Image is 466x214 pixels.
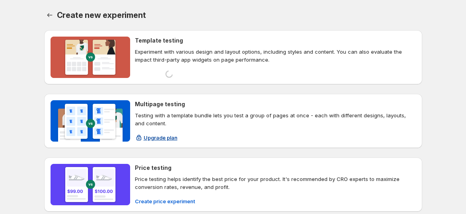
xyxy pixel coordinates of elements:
h4: Multipage testing [135,100,185,108]
h4: Price testing [135,164,172,172]
span: Create price experiment [135,197,195,205]
h4: Template testing [135,37,183,45]
span: Upgrade plan [144,134,177,142]
button: Create price experiment [130,195,200,208]
img: Price testing [51,164,130,205]
span: Create new experiment [57,10,146,20]
p: Price testing helps identify the best price for your product. It's recommended by CRO experts to ... [135,175,416,191]
button: Upgrade plan [130,131,182,144]
img: Multipage testing [51,100,130,142]
button: Back [44,10,55,21]
p: Experiment with various design and layout options, including styles and content. You can also eva... [135,48,416,64]
p: Testing with a template bundle lets you test a group of pages at once - each with different desig... [135,111,416,127]
img: Template testing [51,37,130,78]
